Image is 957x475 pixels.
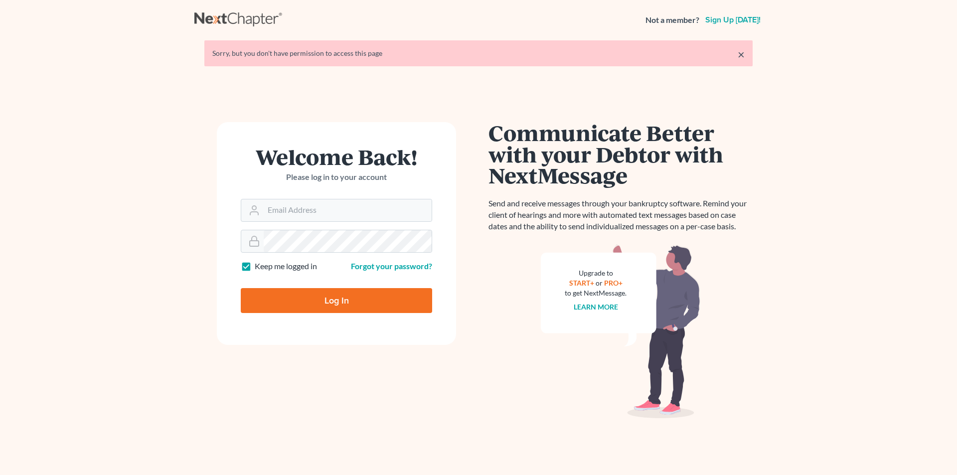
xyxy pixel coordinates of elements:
a: Sign up [DATE]! [703,16,763,24]
h1: Welcome Back! [241,146,432,167]
img: nextmessage_bg-59042aed3d76b12b5cd301f8e5b87938c9018125f34e5fa2b7a6b67550977c72.svg [541,244,700,419]
input: Email Address [264,199,432,221]
a: × [738,48,745,60]
div: Upgrade to [565,268,627,278]
span: or [596,279,603,287]
input: Log In [241,288,432,313]
a: START+ [569,279,594,287]
p: Send and receive messages through your bankruptcy software. Remind your client of hearings and mo... [488,198,753,232]
p: Please log in to your account [241,171,432,183]
label: Keep me logged in [255,261,317,272]
a: Learn more [574,303,618,311]
div: Sorry, but you don't have permission to access this page [212,48,745,58]
h1: Communicate Better with your Debtor with NextMessage [488,122,753,186]
div: to get NextMessage. [565,288,627,298]
strong: Not a member? [645,14,699,26]
a: Forgot your password? [351,261,432,271]
a: PRO+ [604,279,623,287]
